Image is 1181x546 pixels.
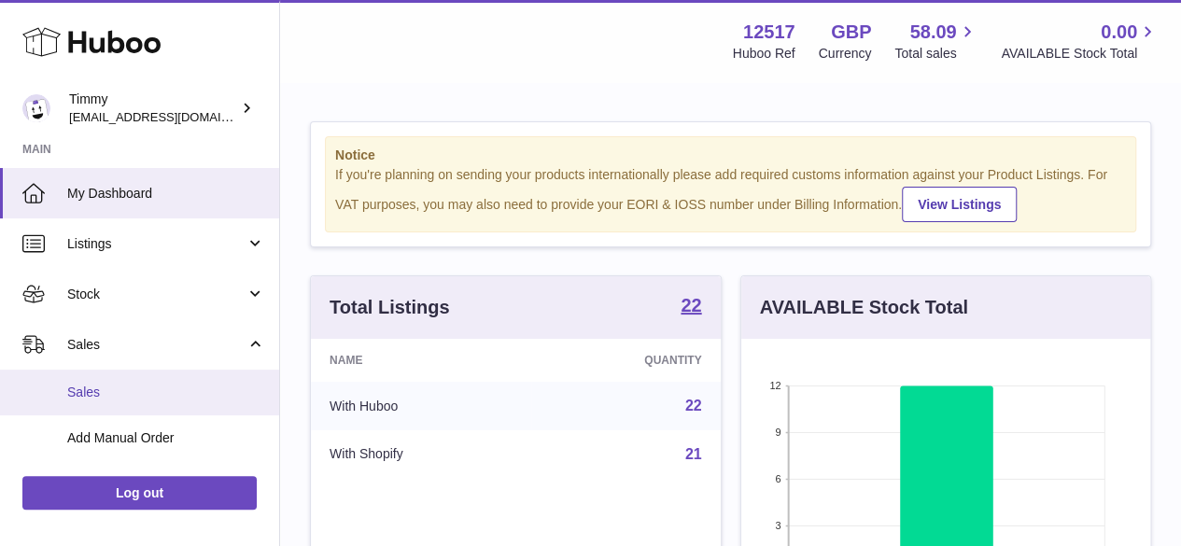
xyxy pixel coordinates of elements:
text: 3 [775,520,780,531]
text: 12 [769,380,780,391]
td: With Huboo [311,382,531,430]
span: Stock [67,286,246,303]
span: My Dashboard [67,185,265,203]
div: Huboo Ref [733,45,795,63]
strong: GBP [831,20,871,45]
a: View Listings [902,187,1017,222]
a: 22 [685,398,702,413]
td: With Shopify [311,430,531,479]
a: Log out [22,476,257,510]
h3: AVAILABLE Stock Total [760,295,968,320]
a: 22 [681,296,701,318]
strong: 12517 [743,20,795,45]
span: Total sales [894,45,977,63]
div: Currency [819,45,872,63]
span: Sales [67,336,246,354]
span: AVAILABLE Stock Total [1001,45,1159,63]
span: 58.09 [909,20,956,45]
text: 6 [775,473,780,484]
img: internalAdmin-12517@internal.huboo.com [22,94,50,122]
span: [EMAIL_ADDRESS][DOMAIN_NAME] [69,109,274,124]
div: Timmy [69,91,237,126]
strong: Notice [335,147,1126,164]
a: 0.00 AVAILABLE Stock Total [1001,20,1159,63]
span: Sales [67,384,265,401]
span: Add Manual Order [67,429,265,447]
h3: Total Listings [330,295,450,320]
th: Quantity [531,339,720,382]
th: Name [311,339,531,382]
a: 58.09 Total sales [894,20,977,63]
span: 0.00 [1101,20,1137,45]
text: 9 [775,427,780,438]
div: If you're planning on sending your products internationally please add required customs informati... [335,166,1126,222]
strong: 22 [681,296,701,315]
span: Listings [67,235,246,253]
a: 21 [685,446,702,462]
